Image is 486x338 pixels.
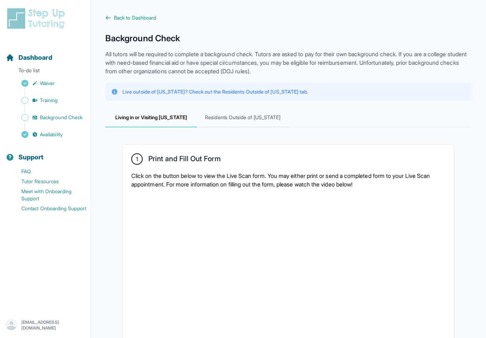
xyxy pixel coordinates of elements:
[6,53,52,63] a: Dashboard
[197,108,289,127] span: Residents Outside of [US_STATE]
[21,319,85,331] p: [EMAIL_ADDRESS][DOMAIN_NAME]
[40,97,58,104] span: Training
[6,95,91,105] a: Training
[6,167,91,176] a: FAQ
[3,67,88,77] p: To-do list
[105,108,472,127] nav: Tabs
[105,14,472,21] a: Back to Dashboard
[122,88,308,95] p: Live outside of [US_STATE]? Check out the Residents Outside of [US_STATE] tab.
[40,80,55,87] span: Waiver
[105,50,472,75] p: All tutors will be required to complete a background check. Tutors are asked to pay for their own...
[19,152,44,162] span: Support
[6,78,91,88] a: Waiver
[148,154,221,166] h2: Print and Fill Out Form
[6,204,91,213] a: Contact Onboarding Support
[40,114,83,121] span: Background Check
[6,130,91,139] a: Availability
[19,53,52,63] span: Dashboard
[105,108,197,127] span: Living in or Visiting [US_STATE]
[131,171,446,189] p: Click on the button below to view the Live Scan form. You may either print or send a completed fo...
[105,33,472,44] h1: Background Check
[6,176,91,186] a: Tutor Resources
[6,319,85,332] button: [EMAIL_ADDRESS][DOMAIN_NAME]
[3,41,88,65] button: Dashboard
[114,14,156,21] span: Back to Dashboard
[40,131,63,138] span: Availability
[3,141,88,165] button: Support
[6,7,69,30] img: logo
[6,186,91,204] a: Meet with Onboarding Support
[6,112,91,122] a: Background Check
[136,155,138,163] span: 1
